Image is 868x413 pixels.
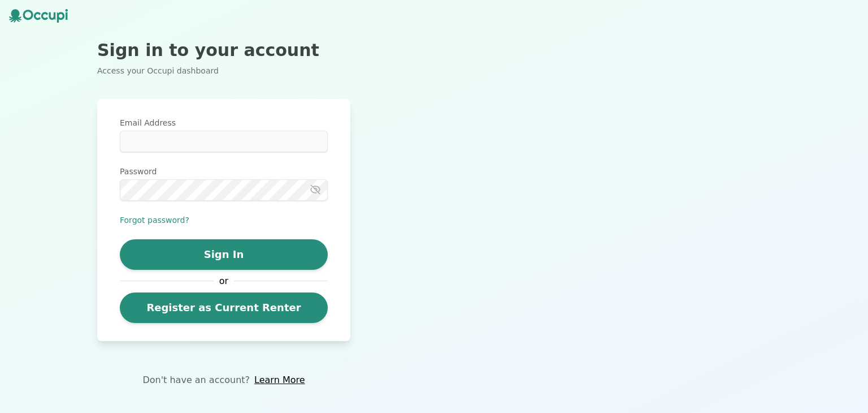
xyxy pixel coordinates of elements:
a: Register as Current Renter [120,292,328,323]
p: Access your Occupi dashboard [97,65,350,76]
a: Learn More [254,373,305,387]
label: Password [120,166,328,177]
h2: Sign in to your account [97,40,350,61]
button: Sign In [120,239,328,270]
span: or [214,274,234,288]
p: Don't have an account? [142,373,250,387]
button: Forgot password? [120,214,189,226]
label: Email Address [120,117,328,128]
